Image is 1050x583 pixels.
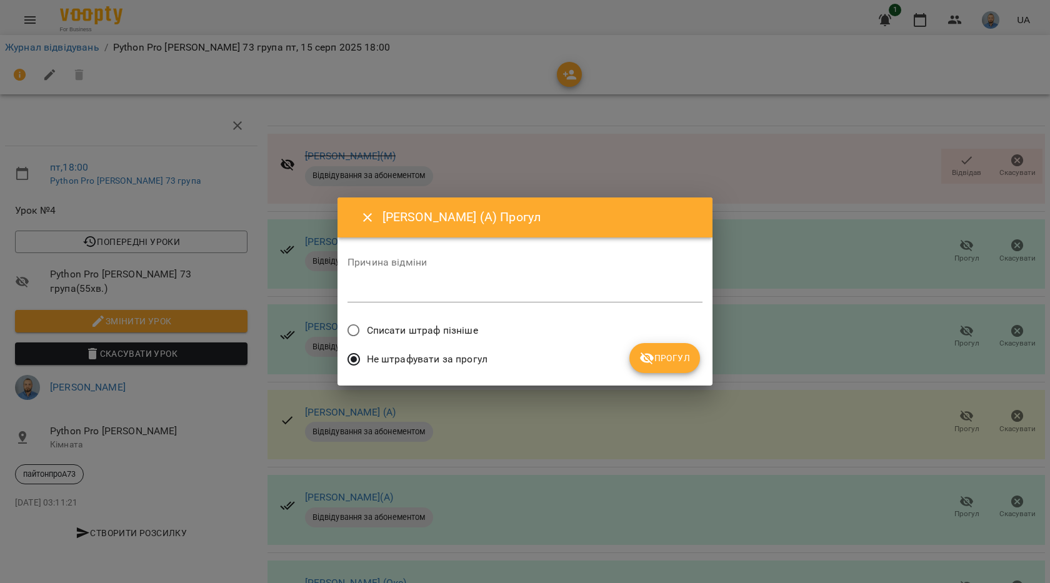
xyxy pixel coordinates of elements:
button: Close [352,202,382,232]
span: Списати штраф пізніше [367,323,478,338]
button: Прогул [629,343,700,373]
span: Не штрафувати за прогул [367,352,487,367]
label: Причина відміни [347,257,702,267]
h6: [PERSON_NAME] (А) Прогул [382,207,697,227]
span: Прогул [639,351,690,366]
